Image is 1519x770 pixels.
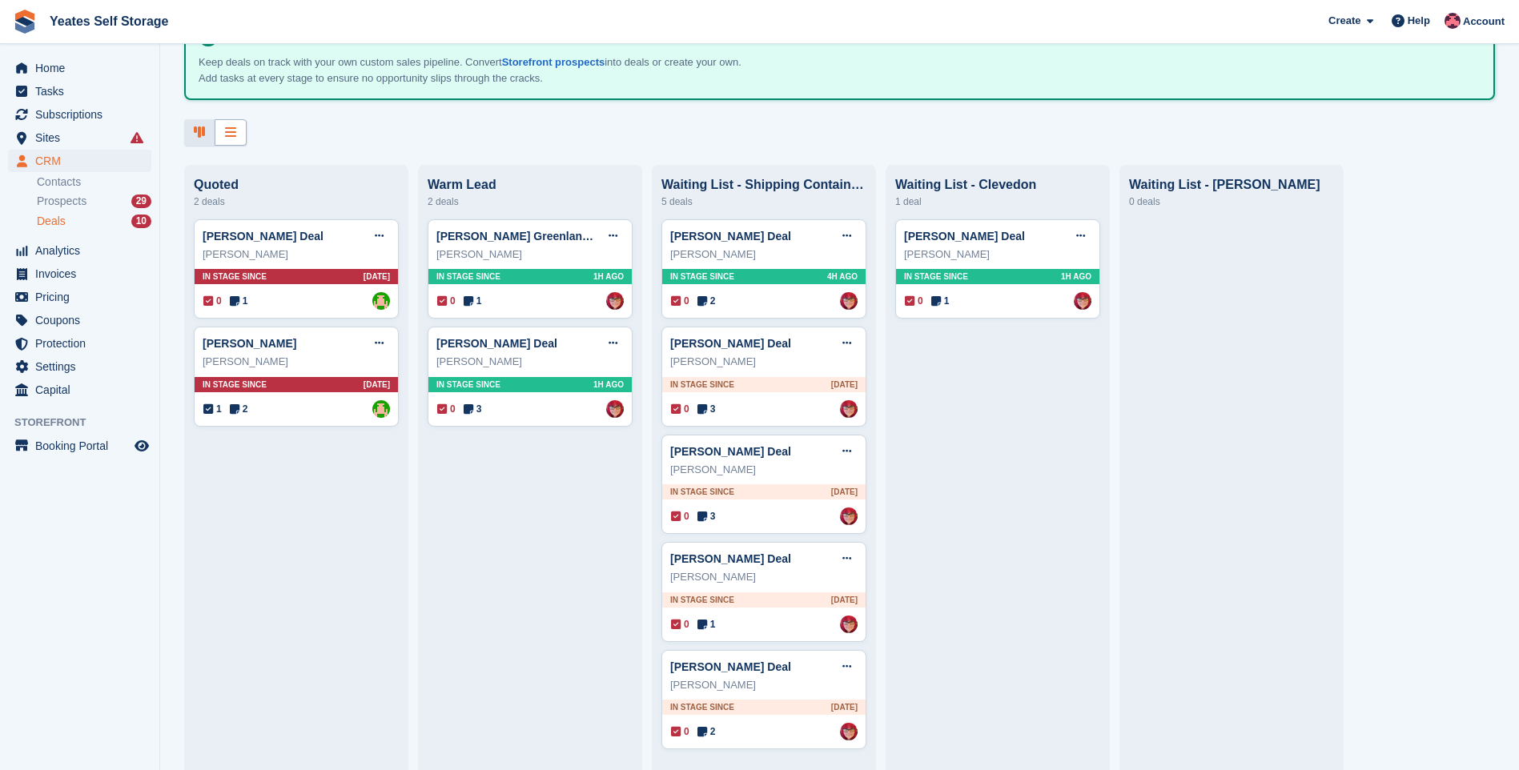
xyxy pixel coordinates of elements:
[1328,13,1360,29] span: Create
[1129,192,1334,211] div: 0 deals
[436,230,616,243] a: [PERSON_NAME] Greenland Deal
[606,292,624,310] img: Wendie Tanner
[199,54,759,86] p: Keep deals on track with your own custom sales pipeline. Convert into deals or create your own. A...
[35,263,131,285] span: Invoices
[428,192,633,211] div: 2 deals
[8,150,151,172] a: menu
[131,131,143,144] i: Smart entry sync failures have occurred
[364,379,390,391] span: [DATE]
[203,337,296,350] a: [PERSON_NAME]
[8,263,151,285] a: menu
[203,230,323,243] a: [PERSON_NAME] Deal
[230,294,248,308] span: 1
[840,507,858,525] img: Wendie Tanner
[436,379,500,391] span: In stage since
[203,379,267,391] span: In stage since
[436,271,500,283] span: In stage since
[670,569,858,585] div: [PERSON_NAME]
[43,8,175,34] a: Yeates Self Storage
[1463,14,1505,30] span: Account
[593,379,624,391] span: 1H AGO
[670,677,858,693] div: [PERSON_NAME]
[35,309,131,331] span: Coupons
[35,332,131,355] span: Protection
[35,286,131,308] span: Pricing
[671,617,689,632] span: 0
[436,337,557,350] a: [PERSON_NAME] Deal
[1445,13,1461,29] img: James Griffin
[671,294,689,308] span: 0
[37,193,151,210] a: Prospects 29
[8,80,151,102] a: menu
[230,402,248,416] span: 2
[670,552,791,565] a: [PERSON_NAME] Deal
[1129,178,1334,192] div: Waiting List - [PERSON_NAME]
[364,271,390,283] span: [DATE]
[670,379,734,391] span: In stage since
[35,57,131,79] span: Home
[194,192,399,211] div: 2 deals
[593,271,624,283] span: 1H AGO
[671,509,689,523] span: 0
[697,402,716,416] span: 3
[904,247,1091,263] div: [PERSON_NAME]
[670,445,791,458] a: [PERSON_NAME] Deal
[904,230,1025,243] a: [PERSON_NAME] Deal
[670,337,791,350] a: [PERSON_NAME] Deal
[37,213,151,230] a: Deals 10
[437,294,456,308] span: 0
[35,126,131,149] span: Sites
[132,436,151,455] a: Preview store
[697,509,716,523] span: 3
[670,462,858,478] div: [PERSON_NAME]
[895,178,1100,192] div: Waiting List - Clevedon
[670,660,791,673] a: [PERSON_NAME] Deal
[8,379,151,401] a: menu
[671,724,689,739] span: 0
[661,178,866,192] div: Waiting List - Shipping Containers
[372,400,390,418] img: Angela Field
[35,435,131,457] span: Booking Portal
[840,616,858,633] a: Wendie Tanner
[8,355,151,378] a: menu
[194,178,399,192] div: Quoted
[37,214,66,229] span: Deals
[1074,292,1091,310] img: Wendie Tanner
[8,57,151,79] a: menu
[131,195,151,208] div: 29
[831,701,858,713] span: [DATE]
[8,239,151,262] a: menu
[203,294,222,308] span: 0
[697,294,716,308] span: 2
[8,435,151,457] a: menu
[670,701,734,713] span: In stage since
[827,271,858,283] span: 4H AGO
[670,230,791,243] a: [PERSON_NAME] Deal
[203,271,267,283] span: In stage since
[131,215,151,228] div: 10
[464,294,482,308] span: 1
[671,402,689,416] span: 0
[840,400,858,418] img: Wendie Tanner
[8,126,151,149] a: menu
[831,594,858,606] span: [DATE]
[35,355,131,378] span: Settings
[464,402,482,416] span: 3
[606,400,624,418] img: Wendie Tanner
[670,247,858,263] div: [PERSON_NAME]
[428,178,633,192] div: Warm Lead
[840,723,858,740] img: Wendie Tanner
[8,309,151,331] a: menu
[35,103,131,126] span: Subscriptions
[895,192,1100,211] div: 1 deal
[8,103,151,126] a: menu
[35,239,131,262] span: Analytics
[35,379,131,401] span: Capital
[203,402,222,416] span: 1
